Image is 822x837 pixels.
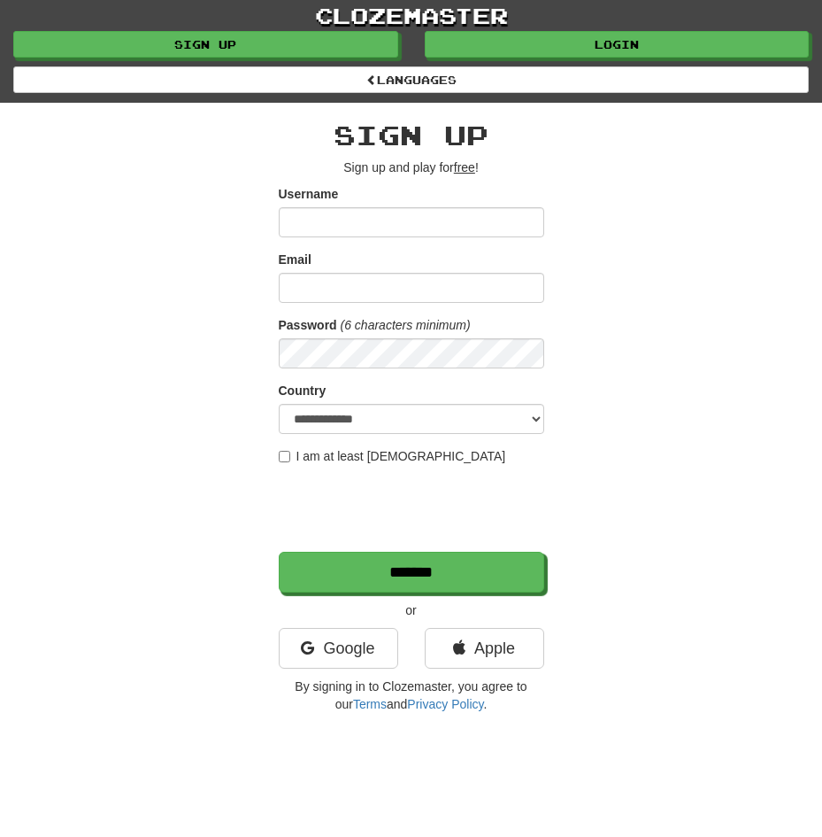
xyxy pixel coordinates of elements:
[279,678,544,713] p: By signing in to Clozemaster, you agree to our and .
[13,66,809,93] a: Languages
[279,451,290,462] input: I am at least [DEMOGRAPHIC_DATA]
[279,120,544,150] h2: Sign up
[353,697,387,711] a: Terms
[407,697,483,711] a: Privacy Policy
[425,628,544,669] a: Apple
[279,474,548,543] iframe: reCAPTCHA
[279,316,337,334] label: Password
[279,185,339,203] label: Username
[279,447,506,465] label: I am at least [DEMOGRAPHIC_DATA]
[341,318,471,332] em: (6 characters minimum)
[454,160,475,174] u: free
[279,251,311,268] label: Email
[279,382,326,399] label: Country
[279,159,544,176] p: Sign up and play for !
[279,628,398,669] a: Google
[13,31,398,58] a: Sign up
[425,31,810,58] a: Login
[279,601,544,619] p: or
